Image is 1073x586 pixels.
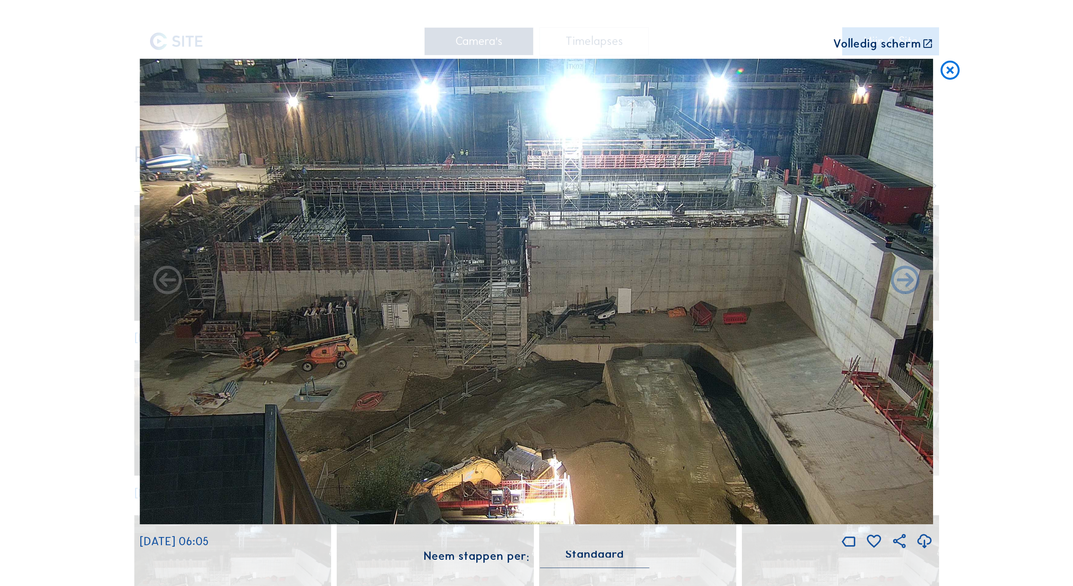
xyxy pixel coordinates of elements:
img: Image [140,59,933,524]
i: Back [888,264,923,299]
div: Neem stappen per: [424,550,529,562]
div: Standaard [540,551,649,568]
i: Forward [150,264,185,299]
span: [DATE] 06:05 [140,534,208,548]
div: Volledig scherm [833,38,921,50]
div: Standaard [565,551,624,558]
